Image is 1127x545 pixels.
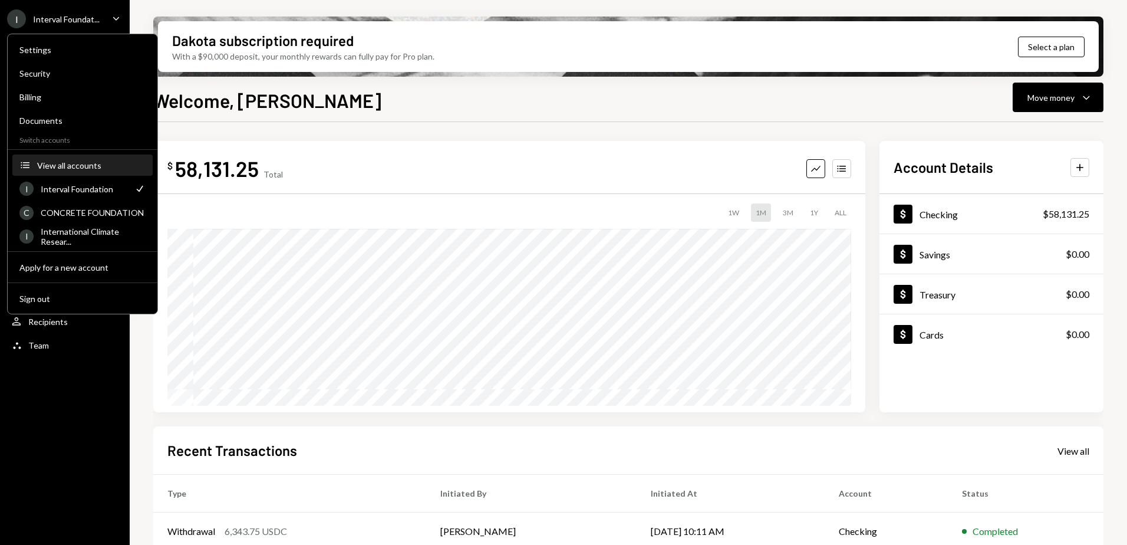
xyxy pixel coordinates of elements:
[1027,91,1075,104] div: Move money
[19,206,34,220] div: C
[225,524,287,539] div: 6,343.75 USDC
[41,184,127,194] div: Interval Foundation
[19,92,146,102] div: Billing
[751,203,771,222] div: 1M
[7,311,123,332] a: Recipients
[263,169,283,179] div: Total
[153,88,381,112] h1: Welcome, [PERSON_NAME]
[1013,83,1103,112] button: Move money
[1018,37,1085,57] button: Select a plan
[920,289,955,300] div: Treasury
[12,257,153,278] button: Apply for a new account
[426,475,636,513] th: Initiated By
[7,9,26,28] div: I
[37,160,146,170] div: View all accounts
[879,314,1103,354] a: Cards$0.00
[830,203,851,222] div: ALL
[8,133,157,145] div: Switch accounts
[12,288,153,310] button: Sign out
[12,86,153,107] a: Billing
[12,110,153,131] a: Documents
[879,274,1103,314] a: Treasury$0.00
[805,203,823,222] div: 1Y
[167,524,215,539] div: Withdrawal
[12,225,153,247] a: IInternational Climate Resear...
[19,262,146,272] div: Apply for a new account
[879,234,1103,274] a: Savings$0.00
[153,475,426,513] th: Type
[879,194,1103,234] a: Checking$58,131.25
[12,202,153,223] a: CCONCRETE FOUNDATION
[19,68,146,78] div: Security
[948,475,1103,513] th: Status
[12,39,153,60] a: Settings
[973,524,1018,539] div: Completed
[1066,247,1089,261] div: $0.00
[1066,327,1089,342] div: $0.00
[41,226,146,247] div: International Climate Resear...
[894,157,993,177] h2: Account Details
[28,340,49,350] div: Team
[1066,287,1089,301] div: $0.00
[19,182,34,196] div: I
[167,160,173,172] div: $
[920,209,958,220] div: Checking
[778,203,798,222] div: 3M
[41,208,146,218] div: CONCRETE FOUNDATION
[175,155,259,182] div: 58,131.25
[28,317,68,327] div: Recipients
[167,441,297,460] h2: Recent Transactions
[920,329,944,340] div: Cards
[12,155,153,176] button: View all accounts
[172,31,354,50] div: Dakota subscription required
[1057,445,1089,457] div: View all
[19,45,146,55] div: Settings
[920,249,950,260] div: Savings
[7,334,123,356] a: Team
[19,116,146,126] div: Documents
[12,63,153,84] a: Security
[825,475,948,513] th: Account
[172,50,434,63] div: With a $90,000 deposit, your monthly rewards can fully pay for Pro plan.
[19,294,146,304] div: Sign out
[1057,444,1089,457] a: View all
[1043,207,1089,221] div: $58,131.25
[19,229,34,244] div: I
[33,14,100,24] div: Interval Foundat...
[637,475,825,513] th: Initiated At
[723,203,744,222] div: 1W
